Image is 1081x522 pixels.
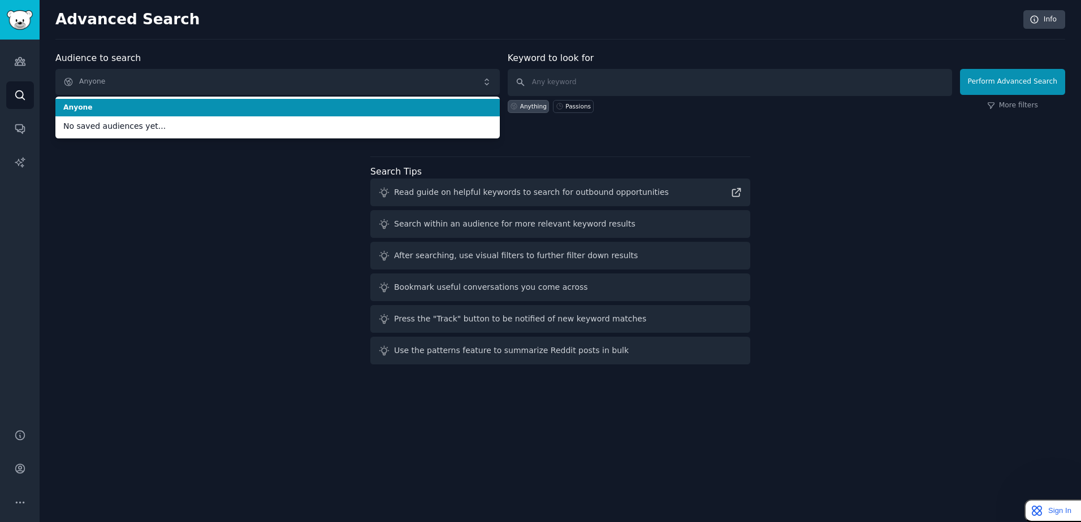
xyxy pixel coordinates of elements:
button: Anyone [55,69,500,95]
a: More filters [987,101,1038,111]
label: Search Tips [370,166,422,177]
button: Perform Advanced Search [960,69,1065,95]
ul: Anyone [55,97,500,138]
div: Search within an audience for more relevant keyword results [394,218,635,230]
span: Anyone [63,103,492,113]
input: Any keyword [508,69,952,96]
div: Use the patterns feature to summarize Reddit posts in bulk [394,345,629,356]
div: After searching, use visual filters to further filter down results [394,250,638,262]
h2: Advanced Search [55,11,1017,29]
label: Audience to search [55,53,141,63]
span: No saved audiences yet... [63,120,492,132]
div: Passions [565,102,591,110]
div: Bookmark useful conversations you come across [394,281,588,293]
label: Keyword to look for [508,53,594,63]
div: Read guide on helpful keywords to search for outbound opportunities [394,186,669,198]
img: GummySearch logo [7,10,33,30]
a: Info [1023,10,1065,29]
div: Press the "Track" button to be notified of new keyword matches [394,313,646,325]
div: Anything [520,102,547,110]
